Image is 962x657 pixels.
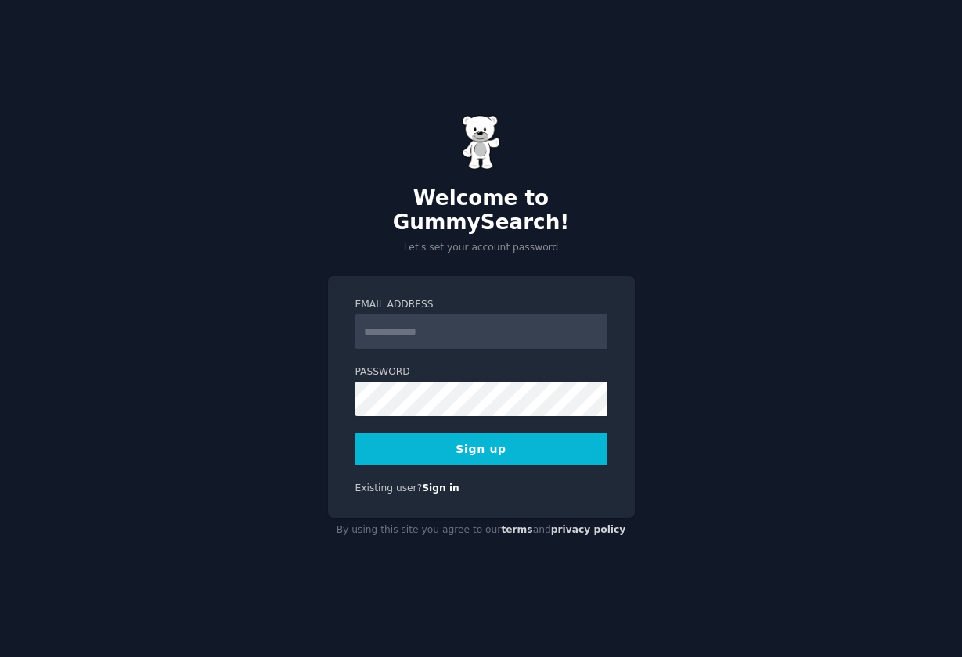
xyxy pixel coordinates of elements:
[355,365,607,379] label: Password
[355,433,607,465] button: Sign up
[355,483,423,494] span: Existing user?
[328,186,635,235] h2: Welcome to GummySearch!
[422,483,459,494] a: Sign in
[355,298,607,312] label: Email Address
[551,524,626,535] a: privacy policy
[501,524,532,535] a: terms
[328,518,635,543] div: By using this site you agree to our and
[462,115,501,170] img: Gummy Bear
[328,241,635,255] p: Let's set your account password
